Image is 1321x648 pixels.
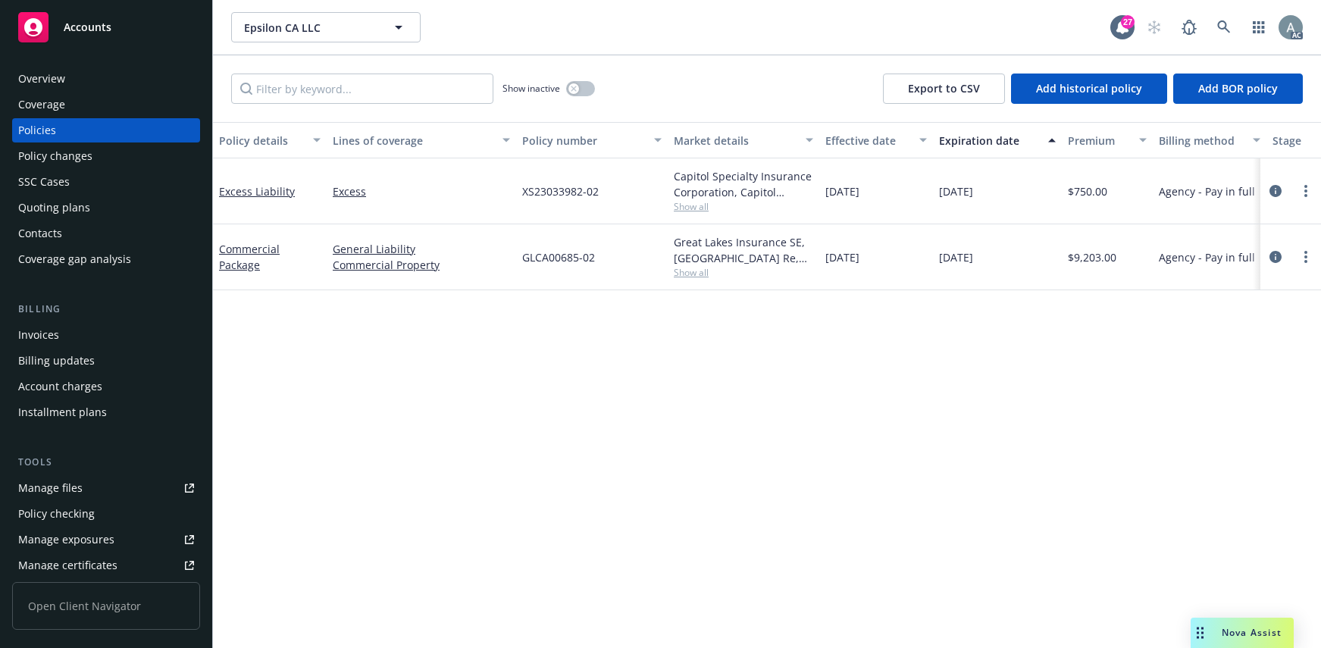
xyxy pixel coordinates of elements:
a: Excess [333,183,510,199]
a: SSC Cases [12,170,200,194]
a: Policy checking [12,502,200,526]
a: Commercial Property [333,257,510,273]
div: Great Lakes Insurance SE, [GEOGRAPHIC_DATA] Re, Hinterland Insurance (fka FTP) [674,234,813,266]
input: Filter by keyword... [231,74,493,104]
div: Billing [12,302,200,317]
div: Installment plans [18,400,107,424]
button: Premium [1062,122,1153,158]
div: Policy details [219,133,304,149]
a: Account charges [12,374,200,399]
a: Manage exposures [12,527,200,552]
div: Manage files [18,476,83,500]
span: Export to CSV [908,81,980,95]
a: circleInformation [1266,182,1285,200]
a: General Liability [333,241,510,257]
div: Capitol Specialty Insurance Corporation, Capitol Indemnity Corporation, RT Specialty Insurance Se... [674,168,813,200]
span: [DATE] [825,183,859,199]
span: [DATE] [939,249,973,265]
button: Market details [668,122,819,158]
button: Nova Assist [1191,618,1294,648]
a: Excess Liability [219,184,295,199]
div: Effective date [825,133,910,149]
a: Manage files [12,476,200,500]
button: Export to CSV [883,74,1005,104]
a: Billing updates [12,349,200,373]
div: Market details [674,133,797,149]
a: Policy changes [12,144,200,168]
a: Commercial Package [219,242,280,272]
span: Nova Assist [1222,626,1282,639]
div: 27 [1121,15,1135,29]
button: Effective date [819,122,933,158]
button: Epsilon CA LLC [231,12,421,42]
a: Start snowing [1139,12,1169,42]
span: GLCA00685-02 [522,249,595,265]
div: Coverage [18,92,65,117]
a: Contacts [12,221,200,246]
div: Drag to move [1191,618,1210,648]
div: Stage [1272,133,1319,149]
a: Invoices [12,323,200,347]
div: Policies [18,118,56,142]
span: Open Client Navigator [12,582,200,630]
div: Tools [12,455,200,470]
div: Lines of coverage [333,133,493,149]
a: Policies [12,118,200,142]
div: Expiration date [939,133,1039,149]
a: Report a Bug [1174,12,1204,42]
span: XS23033982-02 [522,183,599,199]
div: Quoting plans [18,196,90,220]
span: Show all [674,266,813,279]
div: Invoices [18,323,59,347]
a: Coverage gap analysis [12,247,200,271]
a: Quoting plans [12,196,200,220]
button: Add BOR policy [1173,74,1303,104]
span: $750.00 [1068,183,1107,199]
a: more [1297,248,1315,266]
a: more [1297,182,1315,200]
button: Lines of coverage [327,122,516,158]
span: Show inactive [502,82,560,95]
button: Policy number [516,122,668,158]
a: Manage certificates [12,553,200,578]
span: [DATE] [825,249,859,265]
img: photo [1279,15,1303,39]
div: Policy checking [18,502,95,526]
button: Add historical policy [1011,74,1167,104]
a: Accounts [12,6,200,49]
a: Coverage [12,92,200,117]
div: Coverage gap analysis [18,247,131,271]
button: Policy details [213,122,327,158]
span: Agency - Pay in full [1159,183,1255,199]
a: Search [1209,12,1239,42]
span: Agency - Pay in full [1159,249,1255,265]
div: Policy number [522,133,645,149]
a: Installment plans [12,400,200,424]
div: Billing method [1159,133,1244,149]
span: [DATE] [939,183,973,199]
a: circleInformation [1266,248,1285,266]
span: Accounts [64,21,111,33]
div: SSC Cases [18,170,70,194]
button: Billing method [1153,122,1266,158]
div: Premium [1068,133,1130,149]
span: Add historical policy [1036,81,1142,95]
button: Expiration date [933,122,1062,158]
a: Switch app [1244,12,1274,42]
div: Policy changes [18,144,92,168]
div: Billing updates [18,349,95,373]
div: Overview [18,67,65,91]
div: Manage certificates [18,553,117,578]
span: Epsilon CA LLC [244,20,375,36]
span: Add BOR policy [1198,81,1278,95]
a: Overview [12,67,200,91]
div: Account charges [18,374,102,399]
div: Contacts [18,221,62,246]
div: Manage exposures [18,527,114,552]
span: Show all [674,200,813,213]
span: $9,203.00 [1068,249,1116,265]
